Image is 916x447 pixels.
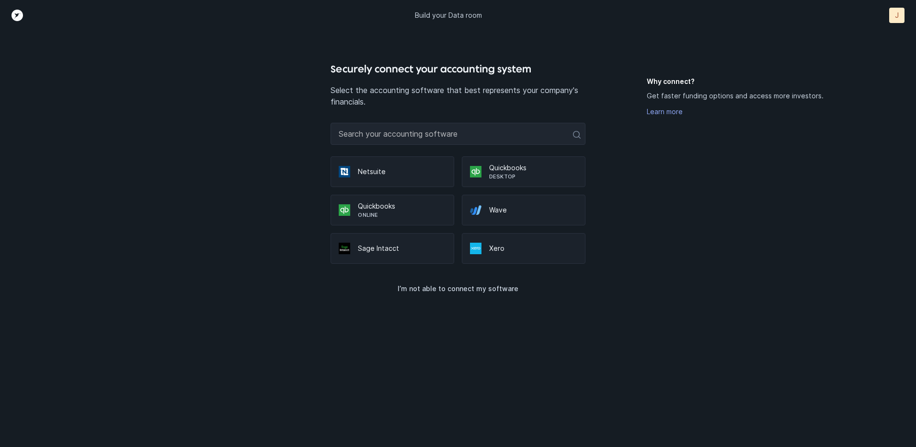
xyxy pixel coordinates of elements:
[489,173,577,180] p: Desktop
[331,279,585,298] button: I’m not able to connect my software
[331,61,585,77] h4: Securely connect your accounting system
[489,205,577,215] p: Wave
[462,156,585,187] div: QuickbooksDesktop
[331,84,585,107] p: Select the accounting software that best represents your company's financials.
[489,163,577,173] p: Quickbooks
[415,11,482,20] p: Build your Data room
[331,195,454,225] div: QuickbooksOnline
[331,123,585,145] input: Search your accounting software
[647,90,824,102] p: Get faster funding options and access more investors.
[358,201,446,211] p: Quickbooks
[647,107,683,116] a: Learn more
[462,195,585,225] div: Wave
[398,283,518,294] p: I’m not able to connect my software
[489,244,577,253] p: Xero
[895,11,899,20] p: J
[462,233,585,264] div: Xero
[889,8,905,23] button: J
[358,167,446,176] p: Netsuite
[331,233,454,264] div: Sage Intacct
[358,244,446,253] p: Sage Intacct
[358,211,446,219] p: Online
[647,77,840,86] h5: Why connect?
[331,156,454,187] div: Netsuite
